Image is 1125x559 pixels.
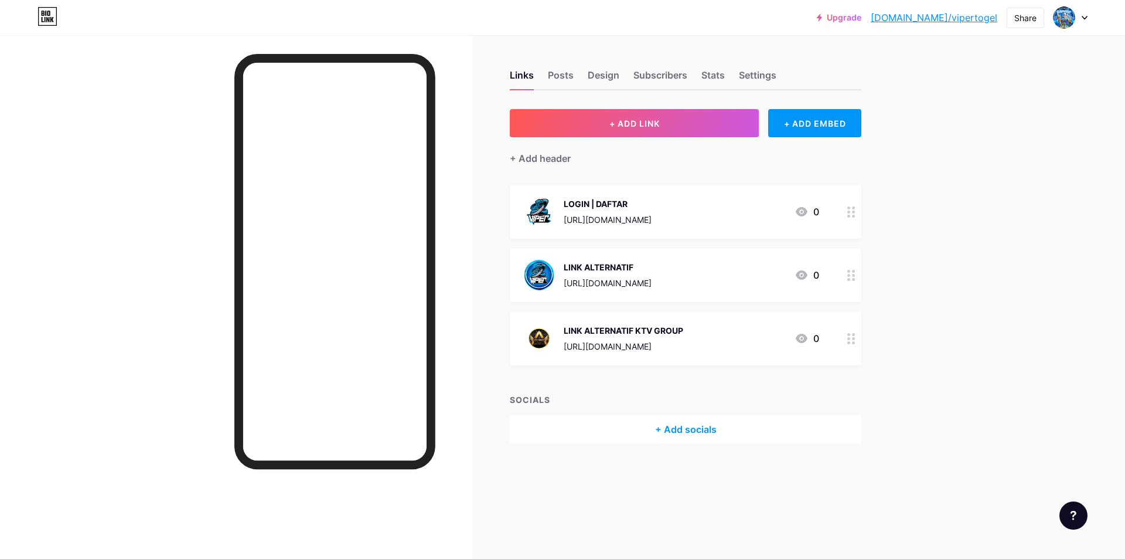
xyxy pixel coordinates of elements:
[701,68,725,89] div: Stats
[524,197,554,227] img: LOGIN | DAFTAR
[817,13,861,22] a: Upgrade
[739,68,776,89] div: Settings
[564,198,652,210] div: LOGIN | DAFTAR
[564,261,652,273] div: LINK ALTERNATIF
[510,415,861,443] div: + Add socials
[609,118,660,128] span: + ADD LINK
[795,268,819,282] div: 0
[795,205,819,219] div: 0
[510,151,571,165] div: + Add header
[524,260,554,290] img: LINK ALTERNATIF
[564,324,683,337] div: LINK ALTERNATIF KTV GROUP
[795,331,819,345] div: 0
[510,394,861,406] div: SOCIALS
[588,68,619,89] div: Design
[564,340,683,353] div: [URL][DOMAIN_NAME]
[633,68,687,89] div: Subscribers
[564,277,652,289] div: [URL][DOMAIN_NAME]
[510,109,759,137] button: + ADD LINK
[564,214,652,226] div: [URL][DOMAIN_NAME]
[548,68,574,89] div: Posts
[768,109,861,137] div: + ADD EMBED
[1053,6,1075,29] img: vipertogel
[871,11,997,25] a: [DOMAIN_NAME]/vipertogel
[510,68,534,89] div: Links
[1014,12,1037,24] div: Share
[524,323,554,354] img: LINK ALTERNATIF KTV GROUP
